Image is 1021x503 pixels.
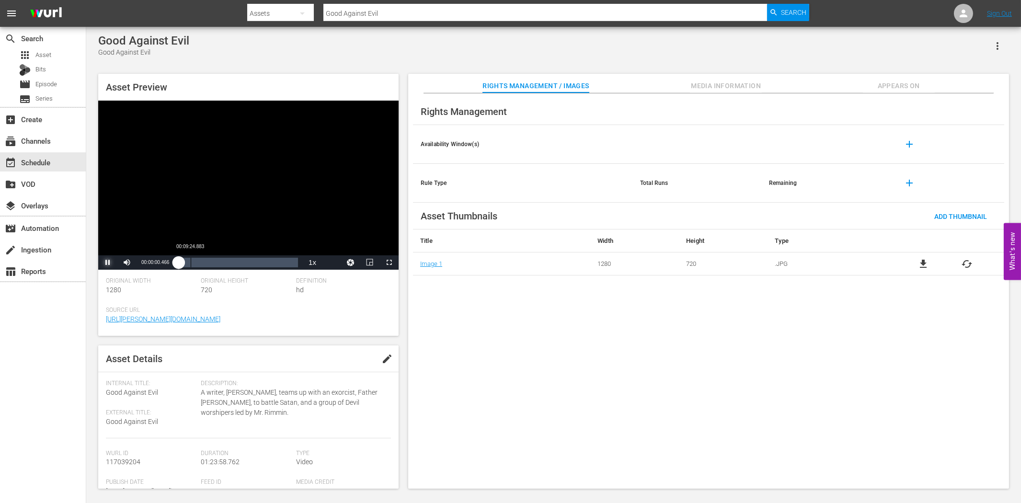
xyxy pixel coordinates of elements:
[106,315,220,323] a: [URL][PERSON_NAME][DOMAIN_NAME]
[106,389,158,396] span: Good Against Evil
[904,138,915,150] span: add
[179,258,298,267] div: Progress Bar
[35,80,57,89] span: Episode
[106,81,167,93] span: Asset Preview
[141,260,169,265] span: 00:00:00.466
[19,79,31,90] span: Episode
[360,255,379,270] button: Picture-in-Picture
[117,255,137,270] button: Mute
[768,252,886,275] td: .JPG
[5,179,16,190] span: VOD
[927,213,995,220] span: Add Thumbnail
[296,286,304,294] span: hd
[420,260,442,267] a: Image 1
[5,114,16,126] span: Create
[768,229,886,252] th: Type
[904,177,915,189] span: add
[5,200,16,212] span: layers
[761,164,890,203] th: Remaining
[5,136,16,147] span: Channels
[98,255,117,270] button: Pause
[296,458,313,466] span: Video
[35,65,46,74] span: Bits
[632,164,761,203] th: Total Runs
[421,210,497,222] span: Asset Thumbnails
[679,252,768,275] td: 720
[19,49,31,61] span: Asset
[379,255,399,270] button: Fullscreen
[987,10,1012,17] a: Sign Out
[898,133,921,156] button: add
[381,353,393,365] span: edit
[296,450,386,457] span: Type
[201,479,291,486] span: Feed ID
[590,252,679,275] td: 1280
[1004,223,1021,280] button: Open Feedback Widget
[918,258,929,270] a: file_download
[106,380,196,388] span: Internal Title:
[98,47,189,57] div: Good Against Evil
[106,409,196,417] span: External Title:
[679,229,768,252] th: Height
[341,255,360,270] button: Jump To Time
[303,255,322,270] button: Playback Rate
[781,4,806,21] span: Search
[376,347,399,370] button: edit
[296,479,386,486] span: Media Credit
[106,418,158,425] span: Good Against Evil
[35,50,51,60] span: Asset
[201,380,386,388] span: Description:
[590,229,679,252] th: Width
[6,8,17,19] span: menu
[201,388,386,418] span: A writer, [PERSON_NAME], teams up with an exorcist, Father [PERSON_NAME], to battle Satan, and a ...
[201,487,224,495] span: 419739
[5,33,16,45] span: Search
[413,164,632,203] th: Rule Type
[767,4,809,21] button: Search
[35,94,53,103] span: Series
[106,458,140,466] span: 117039204
[927,207,995,225] button: Add Thumbnail
[296,277,386,285] span: Definition
[106,353,162,365] span: Asset Details
[201,450,291,457] span: Duration
[106,277,196,285] span: Original Width
[106,307,386,314] span: Source Url
[482,80,589,92] span: Rights Management / Images
[5,223,16,234] span: Automation
[19,64,31,76] div: Bits
[413,125,632,164] th: Availability Window(s)
[5,266,16,277] span: table_chart
[106,487,173,495] span: [DATE] 2:14 pm ( [DATE] )
[98,101,399,270] div: Video Player
[201,458,240,466] span: 01:23:58.762
[201,286,212,294] span: 720
[98,34,189,47] div: Good Against Evil
[863,80,935,92] span: Appears On
[413,229,590,252] th: Title
[106,286,121,294] span: 1280
[690,80,762,92] span: Media Information
[19,93,31,105] span: Series
[5,157,16,169] span: Schedule
[961,258,973,270] button: cached
[5,244,16,256] span: create
[106,479,196,486] span: Publish Date
[421,106,507,117] span: Rights Management
[898,171,921,194] button: add
[23,2,69,25] img: ans4CAIJ8jUAAAAAAAAAAAAAAAAAAAAAAAAgQb4GAAAAAAAAAAAAAAAAAAAAAAAAJMjXAAAAAAAAAAAAAAAAAAAAAAAAgAT5G...
[201,277,291,285] span: Original Height
[106,450,196,457] span: Wurl Id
